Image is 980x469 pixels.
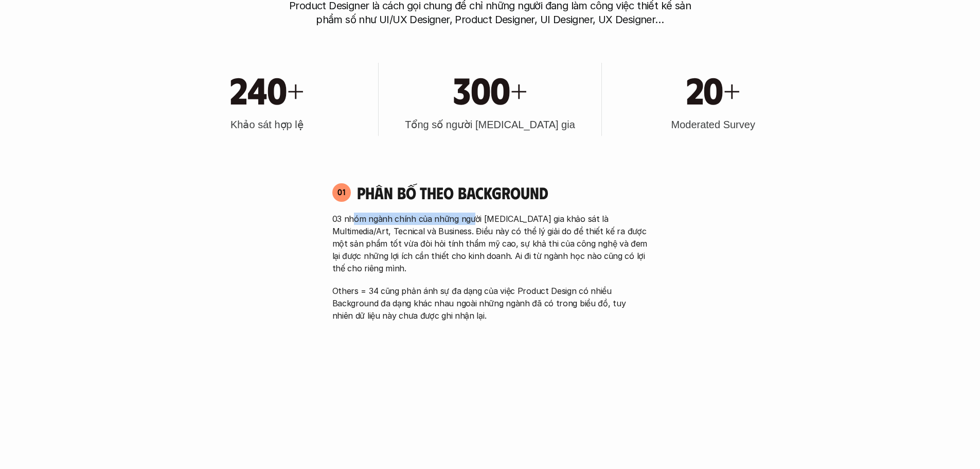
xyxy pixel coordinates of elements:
p: Others = 34 cũng phản ánh sự đa dạng của việc Product Design có nhiều Background đa dạng khác nha... [332,285,648,322]
h3: Moderated Survey [671,117,755,132]
h1: 20+ [686,67,740,111]
h3: Khảo sát hợp lệ [230,117,304,132]
h1: 240+ [230,67,304,111]
h1: 300+ [453,67,527,111]
p: 01 [337,188,346,196]
h3: Tổng số người [MEDICAL_DATA] gia [405,117,575,132]
p: 03 nhóm ngành chính của những người [MEDICAL_DATA] gia khảo sát là Multimedia/Art, Tecnical và Bu... [332,213,648,274]
h4: Phân bố theo background [357,183,648,202]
